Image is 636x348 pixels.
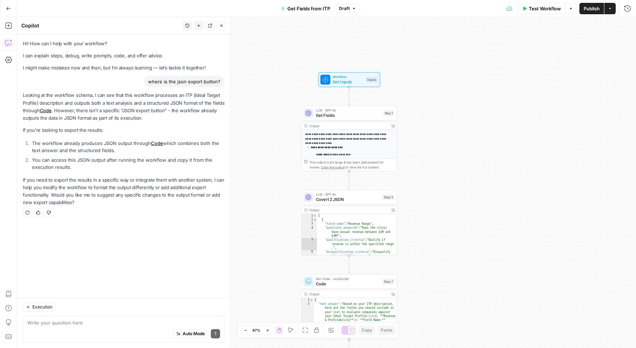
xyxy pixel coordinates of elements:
[23,52,225,59] p: I can explain steps, debug, write prompts, code, and offer advice.
[366,77,377,83] div: Inputs
[348,255,350,273] g: Edge from step_5 to step_7
[584,5,600,12] span: Publish
[302,222,317,226] div: 3
[21,22,181,29] div: Copilot
[23,302,56,312] button: Execution
[287,5,330,12] span: Get Fields from ITP
[301,72,397,87] div: WorkflowSet InputsInputs
[302,298,314,302] div: 1
[309,123,387,128] div: Output
[348,87,350,105] g: Edge from start to step_1
[339,5,350,12] span: Draft
[309,160,394,170] div: This output is too large & has been abbreviated for review. to view the full content.
[333,79,363,85] span: Set Inputs
[316,108,381,113] span: LLM · GPT-4o
[23,176,225,207] p: If you need to export the results in a specific way or integrate them with another system, I can ...
[302,218,317,222] div: 2
[301,274,397,339] div: Run Code · JavaScriptCodeStep 7Output{ "text_answer":"Based on your ITP description, here are the...
[302,226,317,238] div: 4
[32,304,52,310] span: Execution
[316,196,380,202] span: Covert 2 JSON
[309,328,394,338] div: This output is too large & has been abbreviated for review. to view the full content.
[361,327,372,333] span: Copy
[252,327,260,333] span: 87%
[382,279,394,284] div: Step 7
[518,3,565,14] button: Test Workflow
[40,108,52,113] a: Code
[30,140,225,154] li: The workflow already produces JSON output through which combines both the text answer and the str...
[348,171,350,189] g: Edge from step_1 to step_5
[316,276,380,281] span: Run Code · JavaScript
[321,165,344,169] span: Copy the output
[302,238,317,250] div: 5
[313,218,317,222] span: Toggle code folding, rows 2 through 9
[333,74,363,79] span: Workflow
[302,214,317,218] div: 1
[144,76,225,87] div: where is the json export button?
[23,92,225,122] p: Looking at the workflow schema, I can see that this workflow processes an ITP (Ideal Target Profi...
[313,214,317,218] span: Toggle code folding, rows 1 through 106
[277,3,334,14] button: Get Fields from ITP
[316,280,380,286] span: Code
[383,110,394,116] div: Step 1
[336,4,359,13] button: Draft
[309,292,387,297] div: Output
[23,126,225,134] p: If you're looking to export the results:
[529,5,561,12] span: Test Workflow
[23,40,225,47] p: Hi! How can I help with your workflow?
[579,3,604,14] button: Publish
[23,64,225,72] p: I might make mistakes now and then, but I’m always learning — let’s tackle it together!
[382,194,394,200] div: Step 5
[316,112,381,118] span: Get Fields
[302,250,317,258] div: 6
[183,331,205,337] span: Auto Mode
[359,326,375,335] button: Copy
[173,329,208,338] button: Auto Mode
[381,327,392,333] span: Paste
[378,326,395,335] button: Paste
[316,192,380,197] span: LLM · GPT-4o
[309,207,387,212] div: Output
[30,156,225,171] li: You can access this JSON output after running the workflow and copy it from the execution results.
[301,190,397,255] div: LLM · GPT-4oCovert 2 JSONStep 5Output[ { "field_name":"Revenue Range", "questions_answered":"Does...
[310,298,313,302] span: Toggle code folding, rows 1 through 3
[151,140,163,146] a: Code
